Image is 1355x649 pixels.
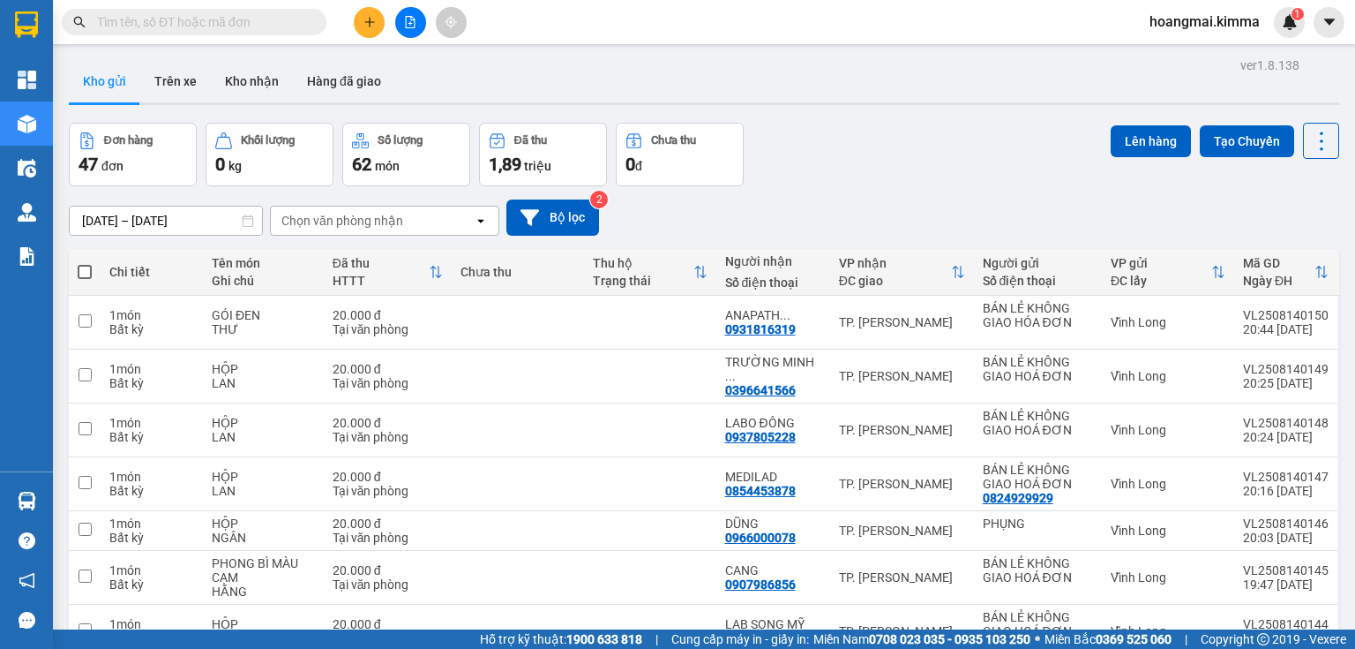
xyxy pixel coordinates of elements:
div: Bất kỳ [109,531,194,545]
div: 1 món [109,617,194,631]
span: | [1185,630,1187,649]
div: Đã thu [514,134,547,147]
sup: 2 [590,191,608,208]
div: Tại văn phòng [333,531,443,545]
div: 20:16 [DATE] [1243,484,1329,498]
div: Đơn hàng [104,134,153,147]
div: 20.000 đ [333,617,443,631]
div: Bất kỳ [109,430,194,444]
div: TP. [PERSON_NAME] [839,524,965,538]
button: Bộ lọc [506,200,599,236]
span: Miền Bắc [1044,630,1172,649]
button: Hàng đã giao [293,60,395,102]
span: aim [445,16,457,28]
img: icon-new-feature [1282,14,1298,30]
div: 20:44 [DATE] [1243,322,1329,336]
div: HỘP [212,362,315,376]
div: DŨNG [725,517,821,531]
div: 1 món [109,416,194,430]
div: GÓI ĐEN [212,308,315,322]
div: Vĩnh Long [1111,369,1225,383]
span: hoangmai.kimma [1135,11,1274,33]
div: TRƯỜNG MINH LAB [725,355,821,383]
button: Tạo Chuyến [1200,125,1294,157]
span: Cung cấp máy in - giấy in: [671,630,809,649]
svg: open [474,214,488,228]
span: plus [363,16,376,28]
div: Vĩnh Long [1111,624,1225,638]
div: Đã thu [333,256,429,270]
div: TP. [PERSON_NAME] [839,315,965,329]
img: logo-vxr [15,11,38,38]
div: 0907986856 [725,577,796,592]
div: BÁN LẺ KHÔNG GIAO HOÁ ĐƠN [983,463,1093,491]
button: Trên xe [140,60,211,102]
div: LAN [212,376,315,390]
div: Vĩnh Long [1111,570,1225,585]
div: CANG [725,563,821,577]
div: TP. [PERSON_NAME] [839,624,965,638]
img: dashboard-icon [18,71,36,89]
div: Vĩnh Long [1111,423,1225,437]
img: warehouse-icon [18,115,36,133]
th: Toggle SortBy [584,249,716,296]
div: ĐC giao [839,274,951,288]
span: message [19,612,35,629]
span: | [655,630,658,649]
div: 1 món [109,362,194,376]
div: HTTT [333,274,429,288]
div: LAN [212,484,315,498]
div: Chưa thu [651,134,696,147]
input: Select a date range. [70,207,262,235]
div: 0824929929 [983,491,1053,505]
span: triệu [524,159,551,173]
th: Toggle SortBy [830,249,974,296]
span: đ [635,159,642,173]
span: ⚪️ [1035,636,1040,643]
div: Người nhận [725,254,821,268]
strong: 0369 525 060 [1096,632,1172,646]
div: Người gửi [983,256,1093,270]
div: Số lượng [378,134,423,147]
div: VP nhận [839,256,951,270]
button: Chưa thu0đ [616,123,744,186]
span: caret-down [1321,14,1337,30]
div: 1 món [109,563,194,577]
span: 1 [1294,8,1300,20]
button: Đơn hàng47đơn [69,123,197,186]
div: TP. [PERSON_NAME] [839,570,965,585]
div: 20:03 [DATE] [1243,531,1329,545]
div: VL2508140145 [1243,563,1329,577]
div: Thu hộ [593,256,693,270]
div: HỘP [212,517,315,531]
div: VL2508140147 [1243,470,1329,484]
div: Chọn văn phòng nhận [281,212,403,230]
span: 62 [352,154,371,175]
div: Tên món [212,256,315,270]
div: VL2508140150 [1243,308,1329,322]
span: Hỗ trợ kỹ thuật: [480,630,642,649]
div: 1 món [109,517,194,531]
div: Số điện thoại [725,275,821,290]
div: 1 món [109,470,194,484]
span: đơn [101,159,124,173]
div: 20:24 [DATE] [1243,430,1329,444]
div: HỘP [212,617,315,631]
div: 20.000 đ [333,308,443,322]
div: 0937805228 [725,430,796,444]
span: kg [228,159,242,173]
div: ver 1.8.138 [1240,56,1299,75]
div: Vĩnh Long [1111,524,1225,538]
div: LAB SONG MỸ [725,617,821,631]
div: HỘP [212,416,315,430]
div: 20.000 đ [333,416,443,430]
div: TP. [PERSON_NAME] [839,477,965,491]
span: ... [725,369,736,383]
button: Lên hàng [1111,125,1191,157]
div: Tại văn phòng [333,430,443,444]
div: VL2508140148 [1243,416,1329,430]
div: Chi tiết [109,265,194,279]
div: HẰNG [212,585,315,599]
div: VL2508140149 [1243,362,1329,376]
div: 0931816319 [725,322,796,336]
